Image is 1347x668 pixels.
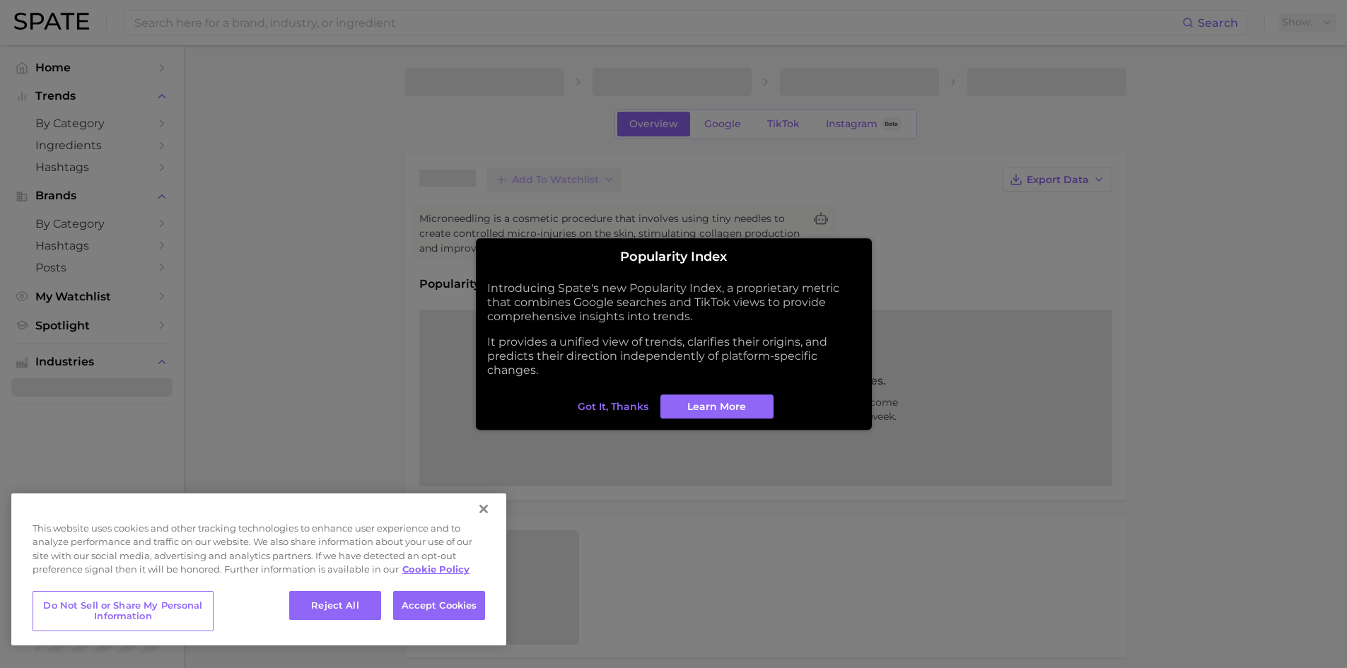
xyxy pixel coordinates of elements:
span: Learn More [687,401,746,413]
button: Got it, thanks [574,394,652,418]
button: Do Not Sell or Share My Personal Information [33,591,214,631]
button: Accept Cookies [393,591,485,621]
div: Cookie banner [11,493,506,645]
a: More information about your privacy, opens in a new tab [402,563,470,575]
span: Got it, thanks [578,401,648,413]
h2: Popularity Index [487,250,861,265]
button: Close [468,493,499,525]
div: This website uses cookies and other tracking technologies to enhance user experience and to analy... [11,522,506,584]
p: It provides a unified view of trends, clarifies their origins, and predicts their direction indep... [487,335,861,377]
div: Privacy [11,493,506,645]
a: Learn More [660,394,774,418]
p: Introducing Spate's new Popularity Index, a proprietary metric that combines Google searches and ... [487,281,861,324]
button: Reject All [289,591,381,621]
